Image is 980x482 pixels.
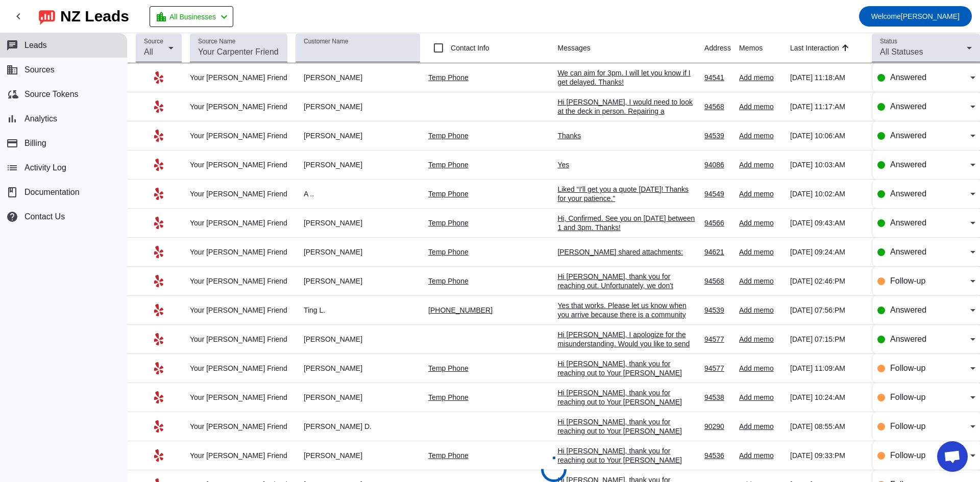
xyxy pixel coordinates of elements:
[739,364,782,373] div: Add memo
[704,364,731,373] div: 94577
[704,131,731,140] div: 94539
[890,131,926,140] span: Answered
[24,41,47,50] span: Leads
[296,306,420,315] div: Ting L.
[296,102,420,111] div: [PERSON_NAME]
[557,359,696,414] div: Hi [PERSON_NAME], thank you for reaching out to Your [PERSON_NAME] Friend. I apologize, but we sp...
[739,422,782,431] div: Add memo
[296,189,420,198] div: A ..
[296,393,420,402] div: [PERSON_NAME]
[296,276,420,286] div: [PERSON_NAME]
[296,451,420,460] div: [PERSON_NAME]
[557,247,696,257] div: [PERSON_NAME] shared attachments:
[739,451,782,460] div: Add memo
[6,88,18,100] mat-icon: cloud_sync
[557,272,696,318] div: Hi [PERSON_NAME], thank you for reaching out. Unfortunately, we don't provide interior lighting i...
[24,139,46,148] span: Billing
[557,301,696,347] div: Yes that works. Please let us know when you arrive because there is a community gate prior to rea...
[739,131,782,140] div: Add memo
[790,102,864,111] div: [DATE] 11:17:AM
[859,6,972,27] button: Welcome[PERSON_NAME]
[60,9,129,23] div: NZ Leads
[153,362,165,374] mat-icon: Yelp
[704,422,731,431] div: 90290
[190,364,287,373] div: Your [PERSON_NAME] Friend
[890,393,925,401] span: Follow-up
[153,391,165,403] mat-icon: Yelp
[704,451,731,460] div: 94536
[428,219,469,227] a: Temp Phone
[557,185,696,203] div: Liked “I'll get you a quote [DATE]! Thanks for your patience.”
[704,160,731,169] div: 94086
[153,217,165,229] mat-icon: Yelp
[190,189,287,198] div: Your [PERSON_NAME] Friend
[428,277,469,285] a: Temp Phone
[190,451,287,460] div: Your [PERSON_NAME] Friend
[296,247,420,257] div: [PERSON_NAME]
[190,102,287,111] div: Your [PERSON_NAME] Friend
[24,163,66,172] span: Activity Log
[880,47,923,56] span: All Statuses
[790,218,864,227] div: [DATE] 09:43:AM
[24,65,55,74] span: Sources
[12,10,24,22] mat-icon: chevron_left
[428,393,469,401] a: Temp Phone
[890,189,926,198] span: Answered
[6,113,18,125] mat-icon: bar_chart
[890,247,926,256] span: Answered
[739,276,782,286] div: Add memo
[704,335,731,344] div: 94577
[890,160,926,169] span: Answered
[739,160,782,169] div: Add memo
[190,218,287,227] div: Your [PERSON_NAME] Friend
[24,212,65,221] span: Contact Us
[296,422,420,431] div: [PERSON_NAME] D.
[890,335,926,343] span: Answered
[739,306,782,315] div: Add memo
[190,335,287,344] div: Your [PERSON_NAME] Friend
[449,43,489,53] label: Contact Info
[6,39,18,52] mat-icon: chat
[704,276,731,286] div: 94568
[790,189,864,198] div: [DATE] 10:02:AM
[24,114,57,123] span: Analytics
[153,275,165,287] mat-icon: Yelp
[153,420,165,433] mat-icon: Yelp
[890,422,925,430] span: Follow-up
[704,73,731,82] div: 94541
[890,451,925,460] span: Follow-up
[153,100,165,113] mat-icon: Yelp
[428,132,469,140] a: Temp Phone
[557,131,696,140] div: Thanks
[704,102,731,111] div: 94568
[557,97,696,143] div: Hi [PERSON_NAME], I would need to look at the deck in person. Repairing a composite deck can be t...
[790,393,864,402] div: [DATE] 10:24:AM
[739,335,782,344] div: Add memo
[739,102,782,111] div: Add memo
[557,33,704,63] th: Messages
[557,388,696,443] div: Hi [PERSON_NAME], thank you for reaching out to Your [PERSON_NAME] Friend. Unfortunately, we spec...
[880,38,897,45] mat-label: Status
[704,247,731,257] div: 94621
[153,333,165,345] mat-icon: Yelp
[890,364,925,372] span: Follow-up
[296,218,420,227] div: [PERSON_NAME]
[24,188,80,197] span: Documentation
[428,190,469,198] a: Temp Phone
[296,73,420,82] div: [PERSON_NAME]
[890,306,926,314] span: Answered
[739,393,782,402] div: Add memo
[871,12,901,20] span: Welcome
[890,276,925,285] span: Follow-up
[144,47,153,56] span: All
[6,186,18,198] span: book
[190,247,287,257] div: Your [PERSON_NAME] Friend
[790,276,864,286] div: [DATE] 02:46:PM
[6,137,18,149] mat-icon: payment
[6,64,18,76] mat-icon: business
[739,73,782,82] div: Add memo
[153,130,165,142] mat-icon: Yelp
[190,131,287,140] div: Your [PERSON_NAME] Friend
[557,68,696,87] div: We can aim for 3pm. I will let you know if I get delayed. Thanks!
[790,335,864,344] div: [DATE] 07:15:PM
